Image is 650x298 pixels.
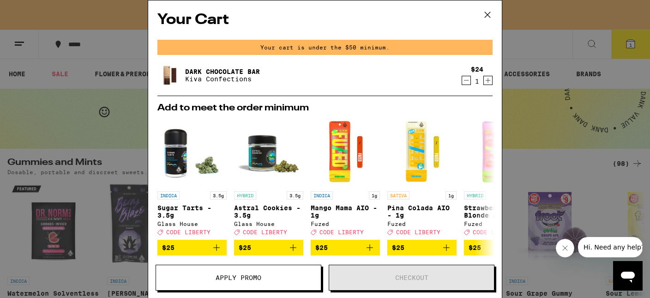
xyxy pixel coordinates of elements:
div: Glass House [234,221,303,227]
span: CODE LIBERTY [473,229,517,235]
div: Fuzed [387,221,457,227]
p: 3.5g [210,191,227,200]
p: INDICA [311,191,333,200]
img: Fuzed - Mango Mama AIO - 1g [311,117,380,187]
img: Glass House - Astral Cookies - 3.5g [234,117,303,187]
span: CODE LIBERTY [166,229,211,235]
span: $25 [469,244,481,251]
p: Mango Mama AIO - 1g [311,204,380,219]
div: $24 [471,66,483,73]
iframe: Message from company [578,237,643,257]
span: CODE LIBERTY [319,229,364,235]
h2: Add to meet the order minimum [157,103,493,113]
button: Add to bag [234,240,303,255]
div: Glass House [157,221,227,227]
a: Open page for Pina Colada AIO - 1g from Fuzed [387,117,457,240]
div: Fuzed [464,221,533,227]
button: Decrement [462,76,471,85]
div: Your cart is under the $50 minimum. [157,40,493,55]
span: $25 [162,244,175,251]
span: Hi. Need any help? [6,6,66,14]
p: SATIVA [387,191,409,200]
button: Add to bag [311,240,380,255]
div: Fuzed [311,221,380,227]
button: Checkout [329,265,494,291]
span: Apply Promo [216,274,261,281]
span: Checkout [395,274,428,281]
h2: Your Cart [157,10,493,30]
img: Dark Chocolate Bar [157,62,183,88]
p: 3.5g [287,191,303,200]
iframe: Button to launch messaging window [613,261,643,291]
a: Dark Chocolate Bar [185,68,260,75]
p: HYBRID [464,191,486,200]
p: Kiva Confections [185,75,260,83]
p: 1g [445,191,457,200]
p: 1g [369,191,380,200]
a: Open page for Strawberry Blonde AIO - 1g from Fuzed [464,117,533,240]
span: CODE LIBERTY [396,229,440,235]
a: Open page for Mango Mama AIO - 1g from Fuzed [311,117,380,240]
img: Fuzed - Pina Colada AIO - 1g [387,117,457,187]
p: Pina Colada AIO - 1g [387,204,457,219]
p: Astral Cookies - 3.5g [234,204,303,219]
p: Sugar Tarts - 3.5g [157,204,227,219]
img: Glass House - Sugar Tarts - 3.5g [157,117,227,187]
p: HYBRID [234,191,256,200]
button: Add to bag [157,240,227,255]
a: Open page for Astral Cookies - 3.5g from Glass House [234,117,303,240]
p: Strawberry Blonde AIO - 1g [464,204,533,219]
span: CODE LIBERTY [243,229,287,235]
button: Increment [483,76,493,85]
button: Add to bag [387,240,457,255]
button: Apply Promo [156,265,321,291]
span: $25 [392,244,404,251]
img: Fuzed - Strawberry Blonde AIO - 1g [464,117,533,187]
iframe: Close message [556,239,574,257]
div: 1 [471,78,483,85]
a: Open page for Sugar Tarts - 3.5g from Glass House [157,117,227,240]
button: Add to bag [464,240,533,255]
span: $25 [239,244,251,251]
span: $25 [315,244,328,251]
